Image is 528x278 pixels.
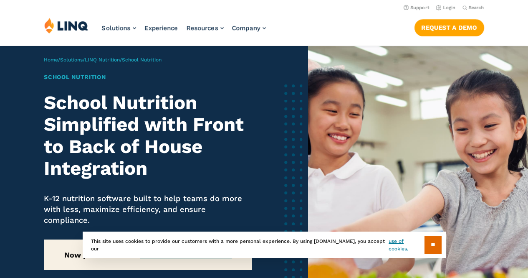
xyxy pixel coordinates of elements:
[462,5,484,11] button: Open Search Bar
[144,24,178,32] a: Experience
[83,232,446,258] div: This site uses cookies to provide our customers with a more personal experience. By using [DOMAIN...
[44,57,162,63] span: / / /
[44,73,252,82] h1: School Nutrition
[436,5,456,10] a: Login
[44,18,88,33] img: LINQ | K‑12 Software
[469,5,484,10] span: Search
[102,24,136,32] a: Solutions
[187,24,218,32] span: Resources
[102,18,266,45] nav: Primary Navigation
[44,193,252,226] p: K-12 nutrition software built to help teams do more with less, maximize efficiency, and ensure co...
[232,24,266,32] a: Company
[414,18,484,36] nav: Button Navigation
[414,19,484,36] a: Request a Demo
[44,92,252,180] h2: School Nutrition Simplified with Front to Back of House Integration
[404,5,429,10] a: Support
[232,24,260,32] span: Company
[44,57,58,63] a: Home
[187,24,224,32] a: Resources
[60,57,83,63] a: Solutions
[102,24,131,32] span: Solutions
[389,237,424,252] a: use of cookies.
[85,57,120,63] a: LINQ Nutrition
[122,57,162,63] span: School Nutrition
